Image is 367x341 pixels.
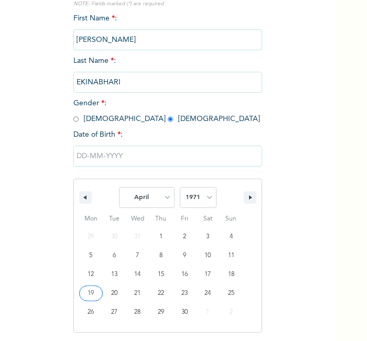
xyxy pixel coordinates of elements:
button: 20 [103,284,126,303]
span: 18 [228,265,234,284]
span: 21 [134,284,141,303]
span: 25 [228,284,234,303]
span: 27 [111,303,117,322]
span: 10 [204,246,211,265]
button: 5 [79,246,103,265]
span: Thu [149,211,173,227]
button: 9 [172,246,196,265]
input: Enter your first name [73,29,262,50]
span: Last Name : [73,57,262,86]
button: 23 [172,284,196,303]
button: 15 [149,265,173,284]
button: 22 [149,284,173,303]
button: 7 [126,246,149,265]
input: DD-MM-YYYY [73,146,262,167]
span: 14 [134,265,141,284]
button: 3 [196,227,220,246]
button: 6 [103,246,126,265]
button: 1 [149,227,173,246]
span: 26 [88,303,94,322]
span: 3 [206,227,209,246]
span: First Name : [73,15,262,43]
button: 24 [196,284,220,303]
button: 19 [79,284,103,303]
span: Tue [103,211,126,227]
span: 8 [159,246,163,265]
input: Enter your last name [73,72,262,93]
button: 26 [79,303,103,322]
span: 11 [228,246,234,265]
span: 28 [134,303,141,322]
span: Sun [219,211,243,227]
span: 7 [136,246,139,265]
span: 13 [111,265,117,284]
span: Sat [196,211,220,227]
span: 1 [159,227,163,246]
button: 21 [126,284,149,303]
button: 12 [79,265,103,284]
button: 14 [126,265,149,284]
span: 12 [88,265,94,284]
span: 15 [158,265,164,284]
span: 9 [183,246,186,265]
button: 11 [219,246,243,265]
span: Wed [126,211,149,227]
span: 20 [111,284,117,303]
span: 23 [181,284,188,303]
button: 29 [149,303,173,322]
button: 27 [103,303,126,322]
span: Mon [79,211,103,227]
button: 8 [149,246,173,265]
span: 30 [181,303,188,322]
button: 16 [172,265,196,284]
span: 24 [204,284,211,303]
span: 17 [204,265,211,284]
span: Date of Birth : [73,129,123,140]
span: Fri [172,211,196,227]
span: 6 [113,246,116,265]
span: 4 [230,227,233,246]
span: 2 [183,227,186,246]
button: 13 [103,265,126,284]
span: 29 [158,303,164,322]
span: 5 [89,246,92,265]
span: 22 [158,284,164,303]
button: 18 [219,265,243,284]
button: 28 [126,303,149,322]
span: Gender : [DEMOGRAPHIC_DATA] [DEMOGRAPHIC_DATA] [73,100,260,123]
button: 25 [219,284,243,303]
button: 2 [172,227,196,246]
button: 10 [196,246,220,265]
button: 4 [219,227,243,246]
span: 19 [88,284,94,303]
button: 17 [196,265,220,284]
span: 16 [181,265,188,284]
button: 30 [172,303,196,322]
